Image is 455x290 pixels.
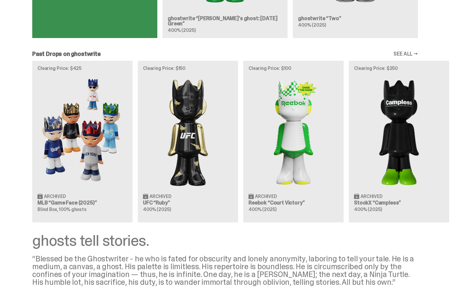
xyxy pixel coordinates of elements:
[168,27,195,33] span: 400% (2025)
[298,22,326,28] span: 400% (2025)
[44,194,66,199] span: Archived
[349,61,449,222] a: Clearing Price: $250 Campless Archived
[298,16,413,21] h3: ghostwrite “Two”
[143,66,233,71] p: Clearing Price: $150
[255,194,277,199] span: Archived
[149,194,171,199] span: Archived
[138,61,238,222] a: Clearing Price: $150 Ruby Archived
[393,51,418,57] a: SEE ALL →
[143,206,171,212] span: 400% (2025)
[354,66,444,71] p: Clearing Price: $250
[249,76,338,188] img: Court Victory
[354,76,444,188] img: Campless
[143,200,233,205] h3: UFC “Ruby”
[249,200,338,205] h3: Reebok “Court Victory”
[249,206,276,212] span: 400% (2025)
[361,194,382,199] span: Archived
[243,61,344,222] a: Clearing Price: $100 Court Victory Archived
[354,206,382,212] span: 400% (2025)
[143,76,233,188] img: Ruby
[37,206,58,212] span: Blind Box,
[59,206,86,212] span: 100% ghosts
[37,200,127,205] h3: MLB “Game Face (2025)”
[249,66,338,71] p: Clearing Price: $100
[168,16,282,26] h3: ghostwrite “[PERSON_NAME]'s ghost: [DATE] Green”
[37,76,127,188] img: Game Face (2025)
[32,61,133,222] a: Clearing Price: $425 Game Face (2025) Archived
[32,233,418,248] div: ghosts tell stories.
[37,66,127,71] p: Clearing Price: $425
[354,200,444,205] h3: StockX “Campless”
[32,51,101,57] h2: Past Drops on ghostwrite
